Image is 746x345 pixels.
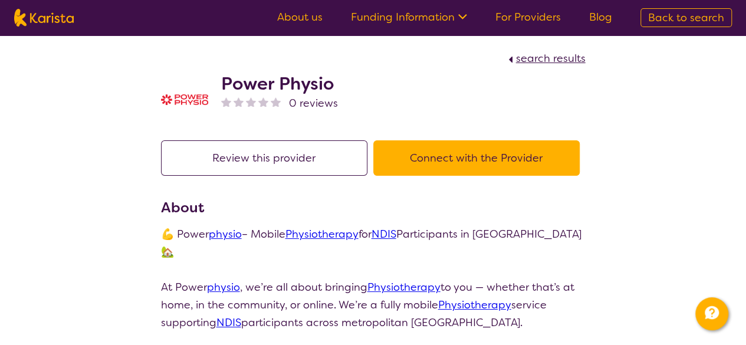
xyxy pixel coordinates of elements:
span: Back to search [648,11,724,25]
a: Physiotherapy [367,280,441,294]
img: nonereviewstar [246,97,256,107]
a: Physiotherapy [438,298,511,312]
span: 0 reviews [289,94,338,112]
img: nonereviewstar [234,97,244,107]
p: 💪 Power – Mobile for Participants in [GEOGRAPHIC_DATA] 🏡 [161,225,586,261]
a: Back to search [640,8,732,27]
span: search results [516,51,586,65]
img: Karista logo [14,9,74,27]
img: nonereviewstar [258,97,268,107]
button: Connect with the Provider [373,140,580,176]
a: Funding Information [351,10,467,24]
a: NDIS [372,227,396,241]
img: s0v8uhnackymoofsci5m.png [161,94,208,106]
a: physio [207,280,240,294]
a: physio [209,227,242,241]
h3: About [161,197,586,218]
img: nonereviewstar [271,97,281,107]
button: Channel Menu [695,297,728,330]
a: About us [277,10,323,24]
h2: Power Physio [221,73,338,94]
a: For Providers [495,10,561,24]
a: Review this provider [161,151,373,165]
a: Physiotherapy [285,227,359,241]
img: nonereviewstar [221,97,231,107]
a: Blog [589,10,612,24]
a: NDIS [216,316,241,330]
button: Review this provider [161,140,367,176]
a: Connect with the Provider [373,151,586,165]
a: search results [505,51,586,65]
